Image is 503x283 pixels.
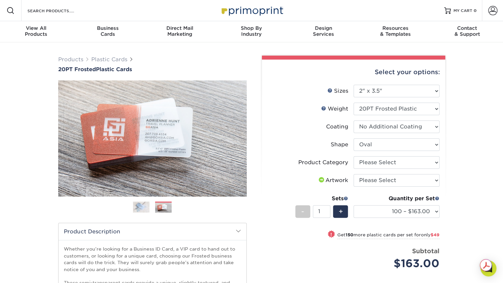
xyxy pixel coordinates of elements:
h1: Plastic Cards [58,66,247,72]
div: $163.00 [358,256,440,271]
span: + [338,207,343,216]
span: Direct Mail [144,25,216,31]
span: Business [72,25,144,31]
span: 0 [474,8,477,13]
small: Get more plastic cards per set for [337,232,440,239]
a: Contact& Support [431,21,503,42]
div: Sets [295,195,348,203]
a: 20PT FrostedPlastic Cards [58,66,247,72]
a: BusinessCards [72,21,144,42]
div: Product Category [298,159,348,166]
div: & Templates [359,25,431,37]
div: Weight [321,105,348,113]
img: Plastic Cards 02 [155,202,172,213]
div: Marketing [144,25,216,37]
span: Resources [359,25,431,31]
a: Plastic Cards [91,56,127,63]
span: 20PT Frosted [58,66,96,72]
span: only [421,232,440,237]
div: Sizes [327,87,348,95]
a: Resources& Templates [359,21,431,42]
div: Cards [72,25,144,37]
a: Direct MailMarketing [144,21,216,42]
div: Coating [326,123,348,131]
iframe: Google Customer Reviews [2,263,56,281]
span: Shop By [216,25,287,31]
img: Primoprint [219,3,285,18]
div: Select your options: [267,60,440,85]
strong: 150 [346,232,354,237]
span: - [301,207,304,216]
span: MY CART [453,8,472,14]
div: Artwork [317,176,348,184]
img: 20PT Frosted 02 [58,73,247,204]
div: Quantity per Set [354,195,440,203]
div: & Support [431,25,503,37]
a: Shop ByIndustry [216,21,287,42]
a: DesignServices [287,21,359,42]
div: Shape [331,141,348,149]
h2: Product Description [59,223,246,240]
img: Plastic Cards 01 [133,201,149,213]
span: Contact [431,25,503,31]
span: $49 [431,232,440,237]
a: Products [58,56,83,63]
div: Services [287,25,359,37]
strong: Subtotal [412,247,440,255]
input: SEARCH PRODUCTS..... [27,7,91,15]
span: Design [287,25,359,31]
span: ! [330,231,332,238]
div: Industry [216,25,287,37]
